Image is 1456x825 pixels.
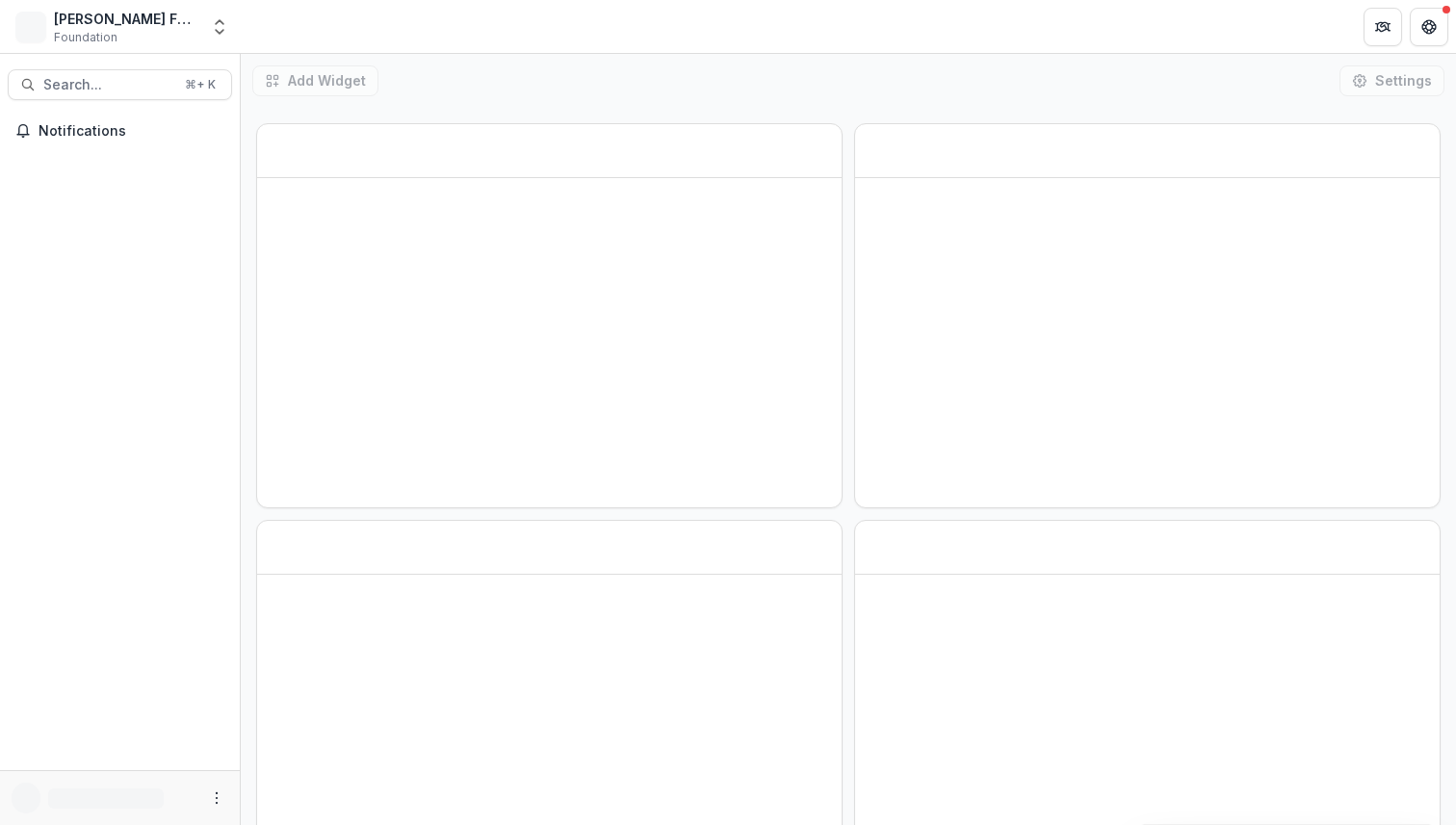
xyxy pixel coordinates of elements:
[181,74,220,95] div: ⌘ + K
[248,13,330,40] nav: breadcrumb
[1410,8,1448,46] button: Get Help
[252,65,378,96] button: Add Widget
[8,116,232,146] button: Notifications
[54,29,117,46] span: Foundation
[206,8,233,46] button: Open entity switcher
[205,786,228,810] button: More
[1339,65,1444,96] button: Settings
[8,69,232,100] button: Search...
[43,77,173,93] span: Search...
[1364,8,1402,46] button: Partners
[54,9,198,29] div: [PERSON_NAME] Foundation
[39,123,224,140] span: Notifications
